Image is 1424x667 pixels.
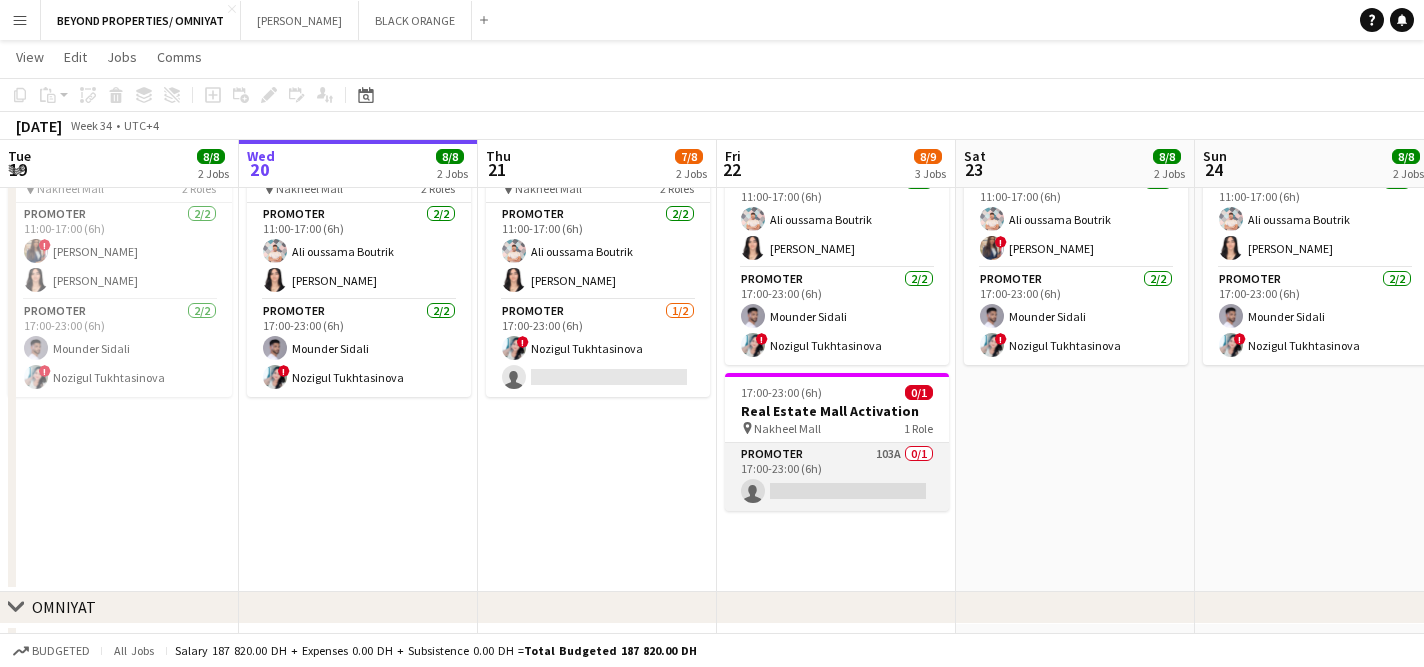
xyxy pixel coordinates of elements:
[964,147,986,165] span: Sat
[995,333,1007,345] span: !
[107,48,137,66] span: Jobs
[8,300,232,397] app-card-role: Promoter2/217:00-23:00 (6h)Mounder Sidali!Nozigul Tukhtasinova
[16,116,62,136] div: [DATE]
[124,118,159,133] div: UTC+4
[247,203,471,300] app-card-role: Promoter2/211:00-17:00 (6h)Ali oussama Boutrik[PERSON_NAME]
[725,147,741,165] span: Fri
[725,402,949,420] h3: Real Estate Mall Activation
[56,44,95,70] a: Edit
[486,203,710,300] app-card-role: Promoter2/211:00-17:00 (6h)Ali oussama Boutrik[PERSON_NAME]
[517,336,529,348] span: !
[1392,149,1420,164] span: 8/8
[483,158,511,181] span: 21
[244,158,275,181] span: 20
[64,48,87,66] span: Edit
[5,158,31,181] span: 19
[1203,147,1227,165] span: Sun
[964,83,1188,365] app-job-card: 11:00-23:00 (12h)4/4Real Estate Activation @[GEOGRAPHIC_DATA] Nakheel Mall2 RolesPromoter2/211:00...
[16,48,44,66] span: View
[515,181,582,196] span: Nakheel Mall
[8,147,31,165] span: Tue
[905,385,933,400] span: 0/1
[914,149,942,164] span: 8/9
[725,83,949,365] app-job-card: 11:00-23:00 (12h)4/4Real Estate Activation @[GEOGRAPHIC_DATA] Nakheel Mall2 RolesPromoter2/211:00...
[10,640,93,662] button: Budgeted
[197,149,225,164] span: 8/8
[247,115,471,397] app-job-card: 11:00-23:00 (12h)4/4Real Estate Activation @[GEOGRAPHIC_DATA] Nakheel Mall2 RolesPromoter2/211:00...
[175,643,697,658] div: Salary 187 820.00 DH + Expenses 0.00 DH + Subsistence 0.00 DH =
[675,149,703,164] span: 7/8
[32,644,90,658] span: Budgeted
[1200,158,1227,181] span: 24
[8,203,232,300] app-card-role: Promoter2/211:00-17:00 (6h)![PERSON_NAME][PERSON_NAME]
[247,300,471,397] app-card-role: Promoter2/217:00-23:00 (6h)Mounder Sidali!Nozigul Tukhtasinova
[486,147,511,165] span: Thu
[964,268,1188,365] app-card-role: Promoter2/217:00-23:00 (6h)Mounder Sidali!Nozigul Tukhtasinova
[157,48,202,66] span: Comms
[725,268,949,365] app-card-role: Promoter2/217:00-23:00 (6h)Mounder Sidali!Nozigul Tukhtasinova
[524,643,697,658] span: Total Budgeted 187 820.00 DH
[278,365,290,377] span: !
[99,44,145,70] a: Jobs
[8,44,52,70] a: View
[1234,333,1246,345] span: !
[486,115,710,397] app-job-card: 11:00-23:00 (12h)3/4Real Estate Activation @[GEOGRAPHIC_DATA] Nakheel Mall2 RolesPromoter2/211:00...
[149,44,210,70] a: Comms
[32,597,96,617] div: OMNIYAT
[725,373,949,511] app-job-card: 17:00-23:00 (6h)0/1Real Estate Mall Activation Nakheel Mall1 RolePromoter103A0/117:00-23:00 (6h)
[964,171,1188,268] app-card-role: Promoter2/211:00-17:00 (6h)Ali oussama Boutrik![PERSON_NAME]
[8,115,232,397] app-job-card: 11:00-23:00 (12h)4/4Real Estate Activation @[GEOGRAPHIC_DATA] Nakheel Mall2 RolesPromoter2/211:00...
[436,149,464,164] span: 8/8
[995,236,1007,248] span: !
[725,443,949,511] app-card-role: Promoter103A0/117:00-23:00 (6h)
[904,421,933,436] span: 1 Role
[1153,149,1181,164] span: 8/8
[37,181,104,196] span: Nakheel Mall
[359,1,472,40] button: BLACK ORANGE
[1154,166,1185,181] div: 2 Jobs
[182,181,216,196] span: 2 Roles
[486,300,710,397] app-card-role: Promoter1/217:00-23:00 (6h)!Nozigul Tukhtasinova
[722,158,741,181] span: 22
[1393,166,1424,181] div: 2 Jobs
[756,333,768,345] span: !
[247,147,275,165] span: Wed
[66,118,116,133] span: Week 34
[41,1,241,40] button: BEYOND PROPERTIES/ OMNIYAT
[198,166,229,181] div: 2 Jobs
[754,421,821,436] span: Nakheel Mall
[676,166,707,181] div: 2 Jobs
[725,171,949,268] app-card-role: Promoter2/211:00-17:00 (6h)Ali oussama Boutrik[PERSON_NAME]
[110,643,158,658] span: All jobs
[39,365,51,377] span: !
[437,166,468,181] div: 2 Jobs
[421,181,455,196] span: 2 Roles
[660,181,694,196] span: 2 Roles
[276,181,343,196] span: Nakheel Mall
[741,385,822,400] span: 17:00-23:00 (6h)
[961,158,986,181] span: 23
[241,1,359,40] button: [PERSON_NAME]
[915,166,946,181] div: 3 Jobs
[39,239,51,251] span: !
